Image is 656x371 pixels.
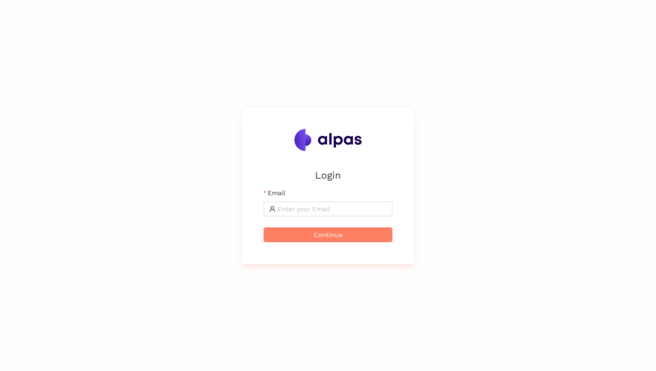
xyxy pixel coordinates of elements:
[314,230,343,240] span: Continue
[264,168,392,183] h2: Login
[277,204,387,214] input: Email
[264,188,285,198] label: Email
[264,227,392,242] button: Continue
[294,129,362,151] img: Alpas.ai Logo
[269,206,276,212] span: user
